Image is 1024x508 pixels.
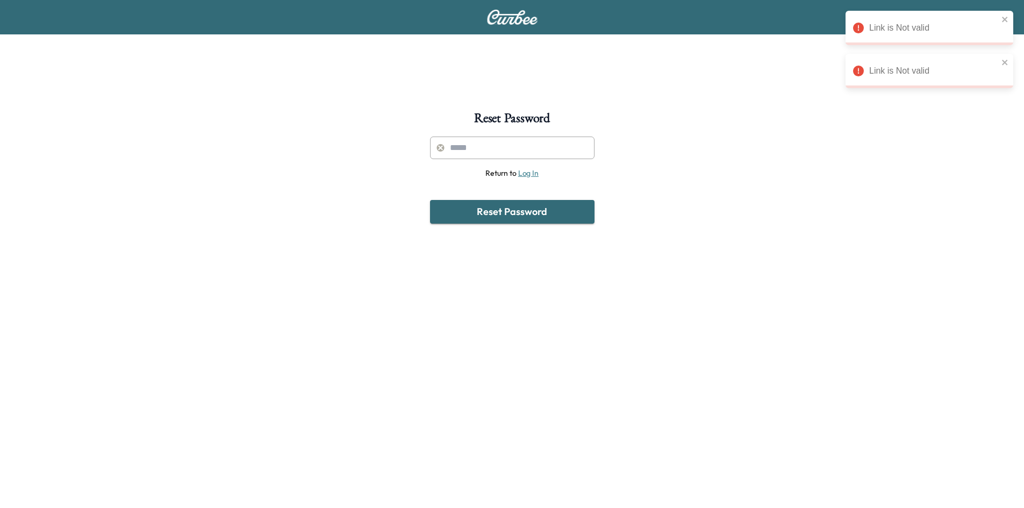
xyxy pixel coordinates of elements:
[1001,15,1009,24] button: close
[869,65,998,77] div: Link is Not valid
[518,168,539,178] a: Log In
[485,168,539,178] span: Return to
[430,200,595,224] button: Reset Password
[474,112,550,130] h1: Reset Password
[1001,58,1009,67] button: close
[869,22,998,34] div: Link is Not valid
[486,10,538,25] img: Curbee Logo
